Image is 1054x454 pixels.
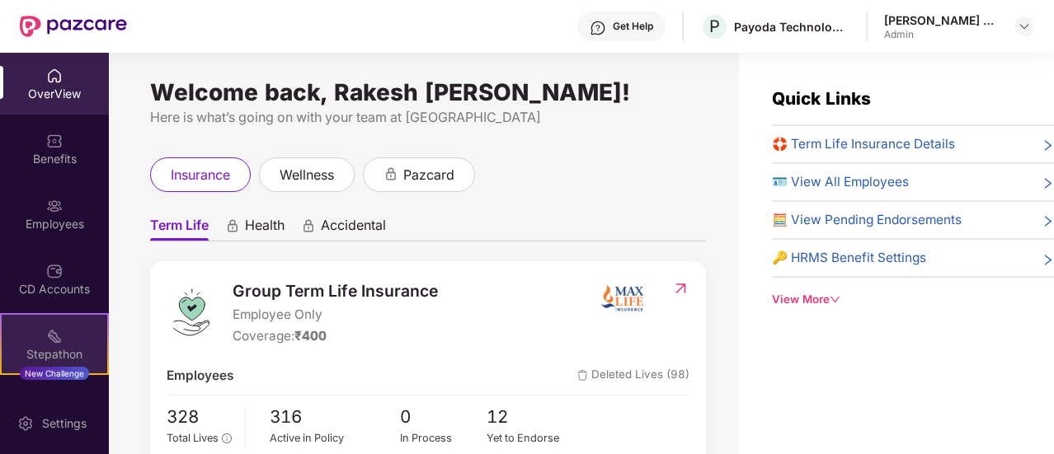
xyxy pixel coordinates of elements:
img: logo [167,288,216,337]
span: 🔑 HRMS Benefit Settings [772,248,926,268]
div: animation [383,166,398,181]
span: 🛟 Term Life Insurance Details [772,134,955,154]
div: Here is what’s going on with your team at [GEOGRAPHIC_DATA] [150,107,706,128]
span: P [709,16,720,36]
span: 316 [270,404,400,431]
span: Deleted Lives (98) [577,366,689,386]
div: Settings [37,415,92,432]
div: Payoda Technologies [734,19,849,35]
span: Employee Only [233,305,438,325]
div: [PERSON_NAME] Karuvathil [PERSON_NAME] [884,12,1000,28]
span: Health [245,217,285,241]
img: RedirectIcon [672,280,689,297]
span: wellness [280,165,334,185]
div: Yet to Endorse [487,430,574,447]
img: New Pazcare Logo [20,16,127,37]
div: View More [772,291,1054,308]
span: 328 [167,404,232,431]
span: down [830,294,840,305]
img: insurerIcon [594,278,656,320]
span: right [1042,176,1054,192]
span: 🪪 View All Employees [772,172,909,192]
span: Group Term Life Insurance [233,278,438,303]
span: Quick Links [772,88,871,109]
span: ₹400 [294,328,327,344]
span: Total Lives [167,432,219,444]
span: info-circle [222,433,231,442]
div: Admin [884,28,1000,41]
span: 0 [400,404,487,431]
img: svg+xml;base64,PHN2ZyBpZD0iQmVuZWZpdHMiIHhtbG5zPSJodHRwOi8vd3d3LnczLm9yZy8yMDAwL3N2ZyIgd2lkdGg9Ij... [46,133,63,149]
span: right [1042,213,1054,230]
img: deleteIcon [577,370,588,381]
img: svg+xml;base64,PHN2ZyBpZD0iU2V0dGluZy0yMHgyMCIgeG1sbnM9Imh0dHA6Ly93d3cudzMub3JnLzIwMDAvc3ZnIiB3aW... [17,415,34,432]
span: pazcard [403,165,454,185]
div: Active in Policy [270,430,400,447]
div: New Challenge [20,367,89,380]
img: svg+xml;base64,PHN2ZyBpZD0iRW1wbG95ZWVzIiB4bWxucz0iaHR0cDovL3d3dy53My5vcmcvMjAwMC9zdmciIHdpZHRoPS... [46,198,63,214]
img: svg+xml;base64,PHN2ZyB4bWxucz0iaHR0cDovL3d3dy53My5vcmcvMjAwMC9zdmciIHdpZHRoPSIyMSIgaGVpZ2h0PSIyMC... [46,328,63,344]
span: 🧮 View Pending Endorsements [772,210,962,230]
span: insurance [171,165,230,185]
div: Stepathon [2,346,107,363]
img: svg+xml;base64,PHN2ZyBpZD0iSGVscC0zMngzMiIgeG1sbnM9Imh0dHA6Ly93d3cudzMub3JnLzIwMDAvc3ZnIiB3aWR0aD... [590,20,606,36]
img: svg+xml;base64,PHN2ZyBpZD0iRHJvcGRvd24tMzJ4MzIiIHhtbG5zPSJodHRwOi8vd3d3LnczLm9yZy8yMDAwL3N2ZyIgd2... [1018,20,1031,33]
span: Accidental [321,217,386,241]
div: Welcome back, Rakesh [PERSON_NAME]! [150,86,706,99]
div: In Process [400,430,487,447]
span: right [1042,251,1054,268]
div: animation [225,218,240,233]
span: right [1042,138,1054,154]
div: animation [301,218,316,233]
span: 12 [487,404,574,431]
img: svg+xml;base64,PHN2ZyBpZD0iSG9tZSIgeG1sbnM9Imh0dHA6Ly93d3cudzMub3JnLzIwMDAvc3ZnIiB3aWR0aD0iMjAiIG... [46,68,63,84]
div: Get Help [613,20,653,33]
span: Term Life [150,217,209,241]
span: Employees [167,366,233,386]
img: svg+xml;base64,PHN2ZyBpZD0iQ0RfQWNjb3VudHMiIGRhdGEtbmFtZT0iQ0QgQWNjb3VudHMiIHhtbG5zPSJodHRwOi8vd3... [46,263,63,279]
div: Coverage: [233,326,438,346]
